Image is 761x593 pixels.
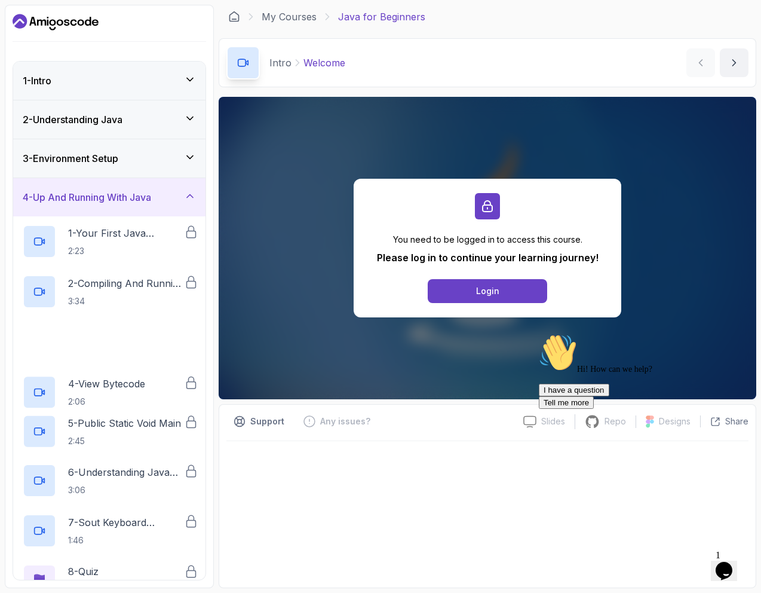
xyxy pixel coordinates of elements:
[5,36,118,45] span: Hi! How can we help?
[303,56,345,70] p: Welcome
[68,415,181,430] p: 5 - Public Static Void Main
[262,10,317,24] a: My Courses
[377,234,599,246] p: You need to be logged in to access this course.
[68,465,184,479] p: 6 - Understanding Java Code
[13,178,205,216] button: 4-Up And Running With Java
[476,285,499,297] div: Login
[428,279,547,303] button: Login
[23,414,196,448] button: 5-Public Static Void Main2:45
[13,100,205,139] button: 2-Understanding Java
[68,564,99,579] p: 8 - Quiz
[228,11,240,23] a: Dashboard
[377,250,599,265] p: Please log in to continue your learning journey!
[13,62,205,100] button: 1-Intro
[23,74,51,88] h3: 1 - Intro
[68,484,184,496] p: 3:06
[23,112,122,127] h3: 2 - Understanding Java
[13,13,99,32] a: Dashboard
[23,375,196,409] button: 4-View Bytecode2:06
[23,225,196,258] button: 1-Your First Java Program2:23
[720,48,748,77] button: next content
[23,464,196,497] button: 6-Understanding Java Code3:06
[250,415,284,427] p: Support
[68,327,184,341] p: 3 - Fixing Compilation Errors
[68,515,184,530] p: 7 - Sout Keyboard Shortcut
[5,55,75,68] button: I have a question
[5,5,220,80] div: 👋Hi! How can we help?I have a questionTell me more
[13,139,205,178] button: 3-Environment Setup
[5,68,60,80] button: Tell me more
[23,151,118,166] h3: 3 - Environment Setup
[68,276,184,291] p: 2 - Compiling And Running Via Terminal
[68,435,181,447] p: 2:45
[68,346,184,358] p: 4:40
[269,56,291,70] p: Intro
[711,545,749,581] iframe: chat widget
[686,48,715,77] button: previous content
[23,190,151,204] h3: 4 - Up And Running With Java
[320,415,370,427] p: Any issues?
[226,412,291,431] button: Support button
[68,534,184,546] p: 1:46
[534,329,749,539] iframe: chat widget
[68,245,184,257] p: 2:23
[68,295,184,307] p: 3:34
[23,326,196,359] button: 3-Fixing Compilation Errors4:40
[23,514,196,548] button: 7-Sout Keyboard Shortcut1:46
[5,5,43,43] img: :wave:
[23,275,196,308] button: 2-Compiling And Running Via Terminal3:34
[68,377,145,391] p: 4 - View Bytecode
[68,226,184,240] p: 1 - Your First Java Program
[68,396,145,408] p: 2:06
[338,10,425,24] p: Java for Beginners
